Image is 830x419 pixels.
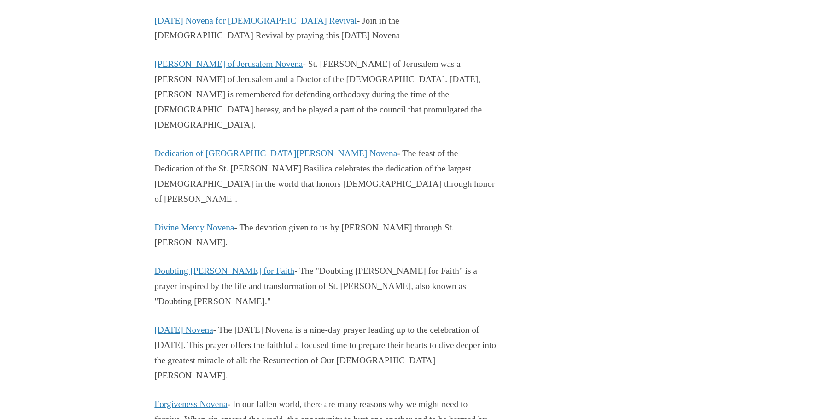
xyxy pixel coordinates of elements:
p: - The feast of the Dedication of the St. [PERSON_NAME] Basilica celebrates the dedication of the ... [154,146,497,207]
a: [PERSON_NAME] of Jerusalem Novena [154,59,303,69]
p: - The devotion given to us by [PERSON_NAME] through St. [PERSON_NAME]. [154,220,497,251]
a: Doubting [PERSON_NAME] for Faith [154,266,294,276]
p: - St. [PERSON_NAME] of Jerusalem was a [PERSON_NAME] of Jerusalem and a Doctor of the [DEMOGRAPHI... [154,57,497,133]
p: - The [DATE] Novena is a nine-day prayer leading up to the celebration of [DATE]. This prayer off... [154,323,497,384]
a: Divine Mercy Novena [154,223,234,232]
a: [DATE] Novena for [DEMOGRAPHIC_DATA] Revival [154,16,357,25]
a: [DATE] Novena [154,325,213,335]
a: Forgiveness Novena [154,399,227,409]
p: - Join in the [DEMOGRAPHIC_DATA] Revival by praying this [DATE] Novena [154,13,497,44]
p: - The "Doubting [PERSON_NAME] for Faith" is a prayer inspired by the life and transformation of S... [154,264,497,309]
a: Dedication of [GEOGRAPHIC_DATA][PERSON_NAME] Novena [154,148,397,158]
